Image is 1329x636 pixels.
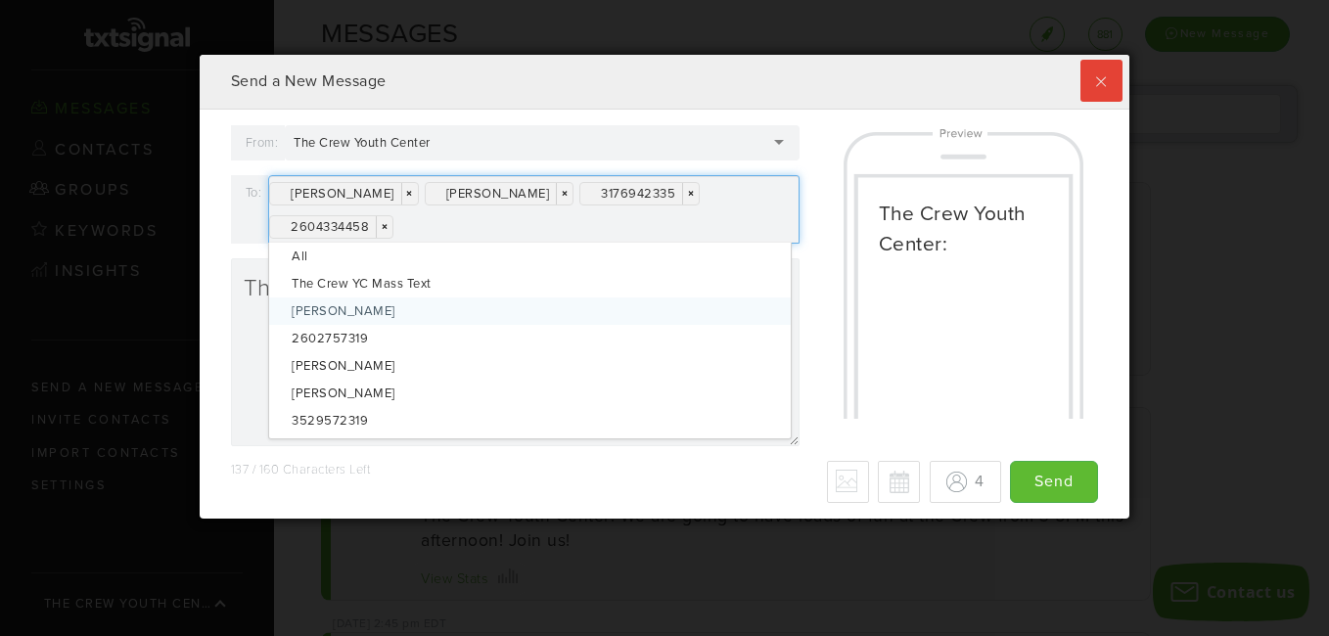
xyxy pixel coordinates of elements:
div: The Crew Youth Center: [879,199,1048,259]
div: 3529572319 [269,407,791,434]
label: To: [246,179,262,206]
div: [PERSON_NAME] [269,352,791,380]
span: Send a New Message [231,71,387,91]
div: [PERSON_NAME] [425,182,574,205]
div: All [269,243,791,270]
div: [PERSON_NAME] [269,297,791,325]
a: × [401,183,418,204]
div: 3176942335 [579,182,700,205]
input: Send [1010,461,1098,503]
div: [PERSON_NAME] [269,182,419,205]
div: [PERSON_NAME] [269,380,791,407]
a: × [682,183,699,204]
div: The Crew Youth Center [294,134,454,152]
span: 137 / 160 [231,462,280,477]
a: × [556,183,573,204]
a: × [376,216,392,238]
div: The Crew YC Mass Text [269,270,791,297]
div: 2602757319 [269,325,791,352]
div: 2603431250 [269,434,791,462]
span: Characters Left [283,462,371,477]
label: From: [246,129,279,157]
div: 2604334458 [269,215,393,239]
button: 4 [930,461,1001,503]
